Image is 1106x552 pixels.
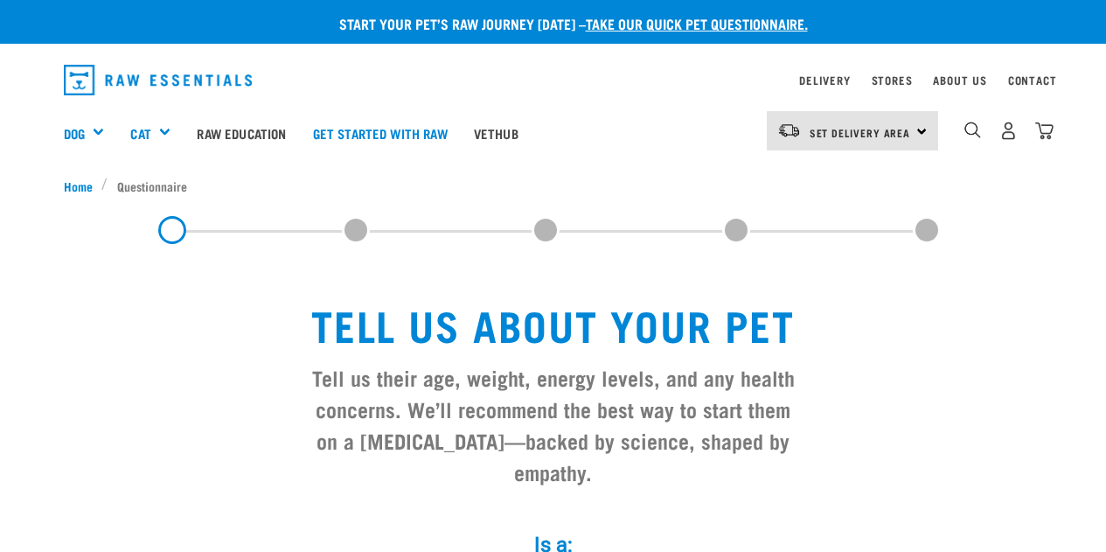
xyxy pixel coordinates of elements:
img: van-moving.png [777,122,801,138]
a: Raw Education [184,98,299,168]
a: take our quick pet questionnaire. [586,19,808,27]
img: Raw Essentials Logo [64,65,253,95]
a: Delivery [799,77,850,83]
img: user.png [999,122,1018,140]
a: Get started with Raw [300,98,461,168]
a: Home [64,177,102,195]
a: Dog [64,123,85,143]
span: Set Delivery Area [810,129,911,136]
img: home-icon@2x.png [1035,122,1054,140]
h1: Tell us about your pet [305,300,802,347]
a: Vethub [461,98,532,168]
a: Stores [872,77,913,83]
span: Home [64,177,93,195]
a: About Us [933,77,986,83]
h3: Tell us their age, weight, energy levels, and any health concerns. We’ll recommend the best way t... [305,361,802,487]
nav: dropdown navigation [50,58,1057,102]
a: Cat [130,123,150,143]
img: home-icon-1@2x.png [964,122,981,138]
a: Contact [1008,77,1057,83]
nav: breadcrumbs [64,177,1043,195]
